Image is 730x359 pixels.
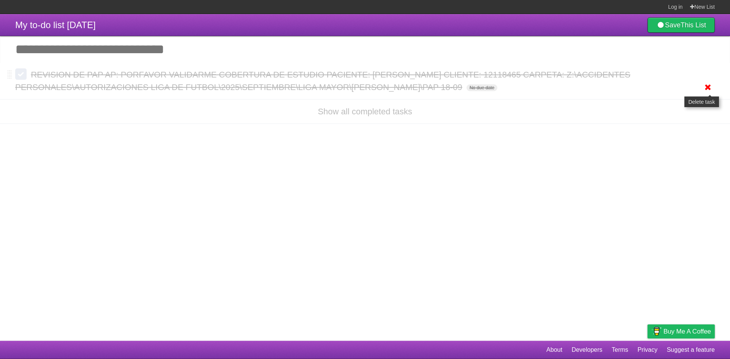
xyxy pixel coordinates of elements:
a: SaveThis List [647,17,715,33]
a: Suggest a feature [667,343,715,357]
a: Buy me a coffee [647,324,715,338]
span: REVISION DE PAP AP: PORFAVOR VALIDARME COBERTURA DE ESTUDIO PACIENTE: [PERSON_NAME] CLIENTE: 1211... [15,70,630,92]
span: Buy me a coffee [663,325,711,338]
a: Privacy [638,343,657,357]
label: Done [15,68,27,80]
a: Terms [612,343,628,357]
span: No due date [467,84,497,91]
img: Buy me a coffee [651,325,662,338]
span: My to-do list [DATE] [15,20,96,30]
a: About [546,343,562,357]
a: Show all completed tasks [318,107,412,116]
a: Developers [571,343,602,357]
b: This List [681,21,706,29]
